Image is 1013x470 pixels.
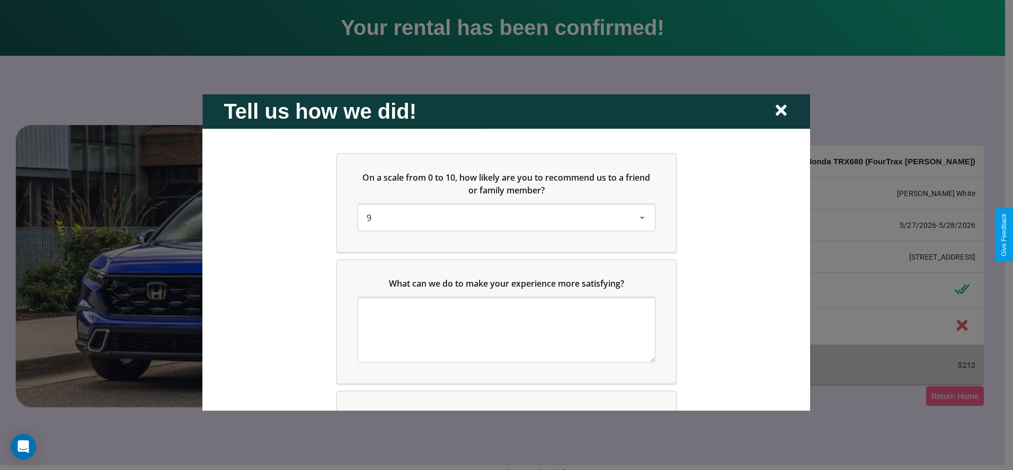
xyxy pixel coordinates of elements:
h2: Tell us how we did! [224,99,416,123]
div: On a scale from 0 to 10, how likely are you to recommend us to a friend or family member? [358,205,655,230]
div: Give Feedback [1000,214,1008,256]
div: On a scale from 0 to 10, how likely are you to recommend us to a friend or family member? [337,154,676,251]
span: 9 [367,211,371,223]
h5: On a scale from 0 to 10, how likely are you to recommend us to a friend or family member? [358,171,655,196]
span: What can we do to make your experience more satisfying? [389,277,624,289]
span: Which of the following features do you value the most in a vehicle? [369,409,637,420]
span: On a scale from 0 to 10, how likely are you to recommend us to a friend or family member? [363,171,653,196]
div: Open Intercom Messenger [11,434,36,459]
